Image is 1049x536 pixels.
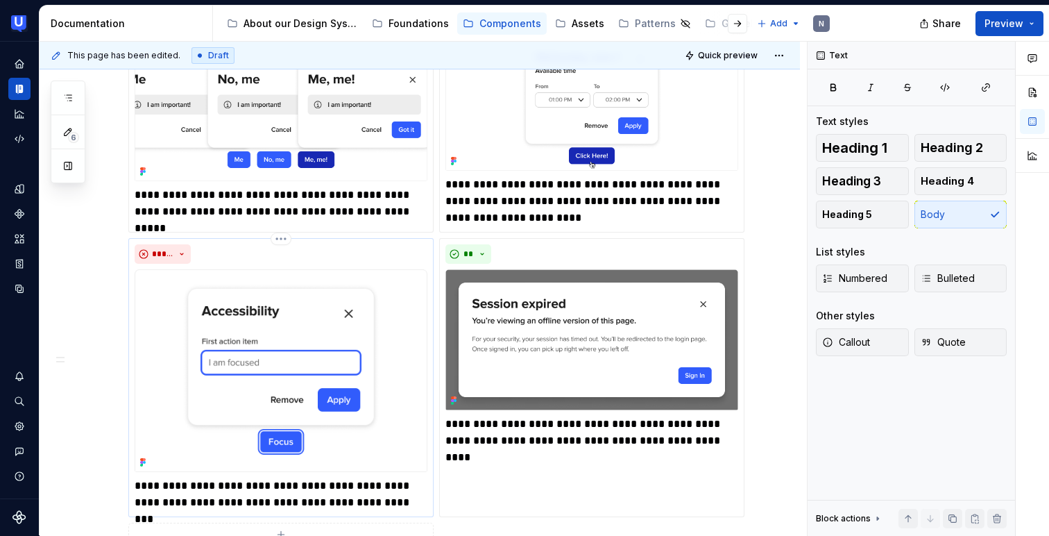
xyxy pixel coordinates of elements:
[770,18,787,29] span: Add
[681,46,764,65] button: Quick preview
[457,12,547,35] a: Components
[699,12,795,35] a: Guidelines
[822,208,872,221] span: Heading 5
[914,167,1007,195] button: Heading 4
[816,201,909,228] button: Heading 5
[549,12,610,35] a: Assets
[914,134,1007,162] button: Heading 2
[389,17,449,31] div: Foundations
[816,509,883,528] div: Block actions
[816,309,875,323] div: Other styles
[822,335,870,349] span: Callout
[8,415,31,437] a: Settings
[753,14,805,33] button: Add
[921,271,975,285] span: Bulleted
[698,50,758,61] span: Quick preview
[135,34,427,181] img: 61456d12-57d2-4b10-bc83-dd3f2ddaf763.png
[819,18,824,29] div: N
[8,278,31,300] a: Data sources
[221,12,364,35] a: About our Design System
[822,271,887,285] span: Numbered
[912,11,970,36] button: Share
[635,17,676,31] div: Patterns
[816,328,909,356] button: Callout
[8,228,31,250] a: Assets
[932,17,961,31] span: Share
[921,141,983,155] span: Heading 2
[445,34,738,171] img: 96d9e1fe-aeab-45df-8e2b-1d9d05ae1b8d.png
[816,513,871,524] div: Block actions
[135,269,427,473] img: 404e8079-bbf6-4a39-85f6-a6a32adae3e6.png
[822,174,881,188] span: Heading 3
[208,50,229,61] span: Draft
[816,245,865,259] div: List styles
[816,134,909,162] button: Heading 1
[68,132,79,143] span: 6
[816,265,909,292] button: Numbered
[51,17,207,31] div: Documentation
[8,178,31,200] a: Design tokens
[816,115,869,128] div: Text styles
[366,12,454,35] a: Foundations
[914,328,1007,356] button: Quote
[975,11,1043,36] button: Preview
[613,12,697,35] a: Patterns
[822,141,887,155] span: Heading 1
[816,167,909,195] button: Heading 3
[244,17,358,31] div: About our Design System
[8,365,31,387] button: Notifications
[8,440,31,462] button: Contact support
[445,269,738,411] img: c6c2767b-ce67-4dab-9f0a-2f4dd93da71e.png
[921,174,974,188] span: Heading 4
[8,390,31,412] button: Search ⌘K
[12,510,26,524] svg: Supernova Logo
[8,128,31,150] a: Code automation
[8,53,31,75] a: Home
[8,203,31,225] a: Components
[914,265,1007,292] button: Bulleted
[11,15,28,32] img: 41adf70f-fc1c-4662-8e2d-d2ab9c673b1b.png
[572,17,604,31] div: Assets
[67,50,180,61] span: This page has been edited.
[8,78,31,100] a: Documentation
[479,17,541,31] div: Components
[8,253,31,275] a: Storybook stories
[984,17,1023,31] span: Preview
[8,103,31,125] a: Analytics
[921,335,966,349] span: Quote
[221,10,750,37] div: Page tree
